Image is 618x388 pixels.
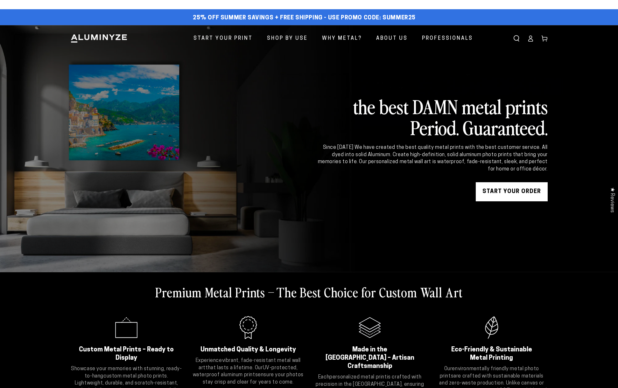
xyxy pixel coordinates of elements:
[70,34,128,43] img: Aluminyze
[317,30,367,47] a: Why Metal?
[78,346,175,362] h2: Custom Metal Prints – Ready to Display
[440,366,539,378] strong: environmentally friendly metal photo prints
[444,346,540,362] h2: Eco-Friendly & Sustainable Metal Printing
[322,34,362,43] span: Why Metal?
[317,96,548,138] h2: the best DAMN metal prints Period. Guaranteed.
[262,30,313,47] a: Shop By Use
[422,34,473,43] span: Professionals
[103,374,167,379] strong: custom metal photo prints
[317,144,548,173] div: Since [DATE] We have created the best quality metal prints with the best customer service. All dy...
[192,357,305,386] p: Experience that lasts a lifetime. Our ensure your photos stay crisp and clear for years to come.
[267,34,308,43] span: Shop By Use
[606,182,618,218] div: Click to open Judge.me floating reviews tab
[199,358,301,370] strong: vibrant, fade-resistant metal wall art
[376,34,408,43] span: About Us
[193,15,416,22] span: 25% off Summer Savings + Free Shipping - Use Promo Code: SUMMER25
[155,284,463,300] h2: Premium Metal Prints – The Best Choice for Custom Wall Art
[509,31,523,45] summary: Search our site
[193,34,253,43] span: Start Your Print
[417,30,478,47] a: Professionals
[200,346,297,354] h2: Unmatched Quality & Longevity
[329,375,387,380] strong: personalized metal print
[371,30,412,47] a: About Us
[322,346,418,371] h2: Made in the [GEOGRAPHIC_DATA] – Artisan Craftsmanship
[189,30,257,47] a: Start Your Print
[476,182,548,201] a: START YOUR Order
